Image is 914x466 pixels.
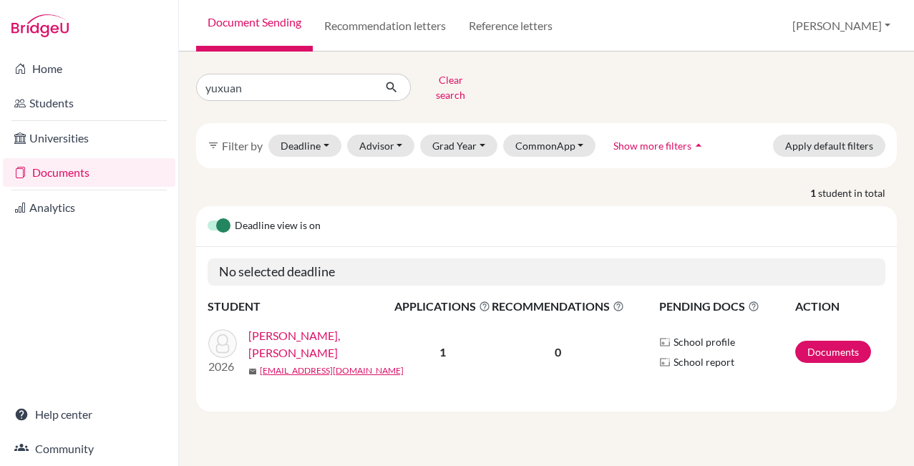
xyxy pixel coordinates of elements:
[773,135,885,157] button: Apply default filters
[394,298,490,315] span: APPLICATIONS
[659,356,671,368] img: Parchments logo
[492,344,624,361] p: 0
[222,139,263,152] span: Filter by
[674,354,734,369] span: School report
[3,193,175,222] a: Analytics
[601,135,718,157] button: Show more filtersarrow_drop_up
[208,297,394,316] th: STUDENT
[208,258,885,286] h5: No selected deadline
[794,297,885,316] th: ACTION
[11,14,69,37] img: Bridge-U
[3,158,175,187] a: Documents
[347,135,415,157] button: Advisor
[196,74,374,101] input: Find student by name...
[248,327,404,361] a: [PERSON_NAME], [PERSON_NAME]
[208,329,237,358] img: Wen, Yuxuan
[810,185,818,200] strong: 1
[795,341,871,363] a: Documents
[411,69,490,106] button: Clear search
[492,298,624,315] span: RECOMMENDATIONS
[503,135,596,157] button: CommonApp
[208,140,219,151] i: filter_list
[235,218,321,235] span: Deadline view is on
[691,138,706,152] i: arrow_drop_up
[818,185,897,200] span: student in total
[420,135,497,157] button: Grad Year
[674,334,735,349] span: School profile
[659,298,794,315] span: PENDING DOCS
[3,54,175,83] a: Home
[659,336,671,348] img: Parchments logo
[3,89,175,117] a: Students
[786,12,897,39] button: [PERSON_NAME]
[248,367,257,376] span: mail
[439,345,446,359] b: 1
[613,140,691,152] span: Show more filters
[3,400,175,429] a: Help center
[268,135,341,157] button: Deadline
[260,364,404,377] a: [EMAIL_ADDRESS][DOMAIN_NAME]
[3,435,175,463] a: Community
[208,358,237,375] p: 2026
[3,124,175,152] a: Universities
